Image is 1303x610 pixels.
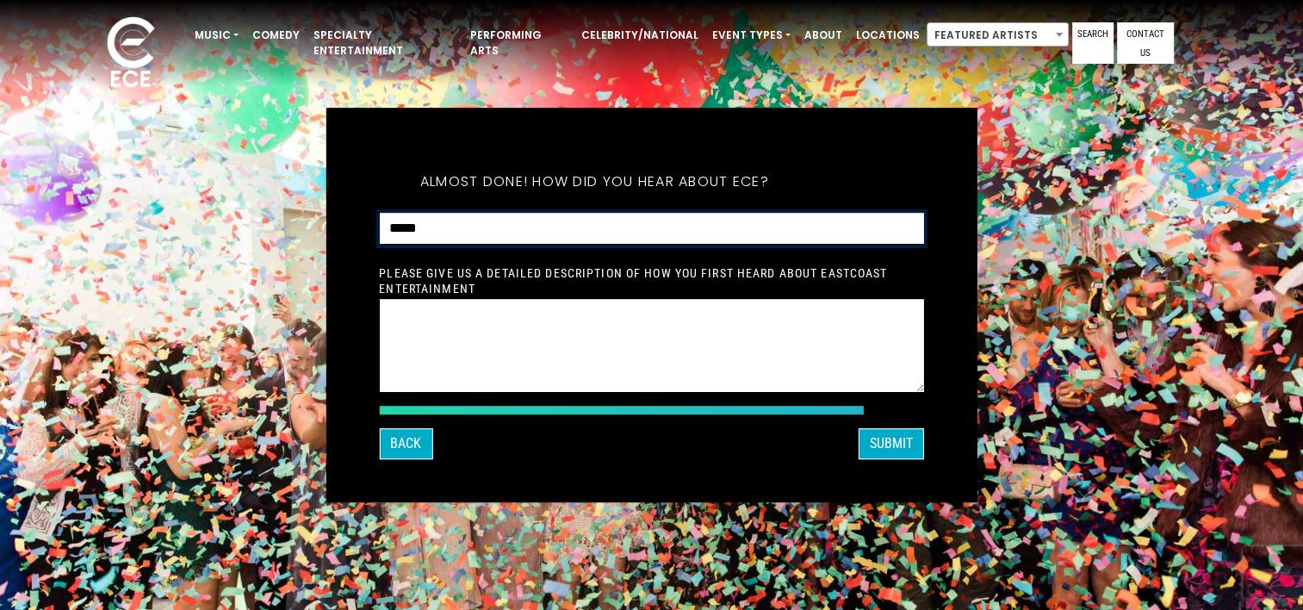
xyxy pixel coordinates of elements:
a: Music [188,21,245,50]
span: Featured Artists [928,23,1068,47]
a: About [797,21,849,50]
a: Comedy [245,21,307,50]
img: ece_new_logo_whitev2-1.png [88,12,174,96]
a: Locations [849,21,927,50]
button: SUBMIT [859,428,924,459]
a: Event Types [705,21,797,50]
a: Search [1072,22,1114,64]
a: Performing Arts [463,21,574,65]
select: How did you hear about ECE [379,213,923,245]
label: Please give us a detailed description of how you first heard about EastCoast Entertainment [379,265,924,296]
h5: Almost done! How did you hear about ECE? [379,151,810,213]
a: Specialty Entertainment [307,21,463,65]
button: Back [379,428,432,459]
a: Celebrity/National [574,21,705,50]
span: Featured Artists [927,22,1069,47]
a: Contact Us [1117,22,1174,64]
